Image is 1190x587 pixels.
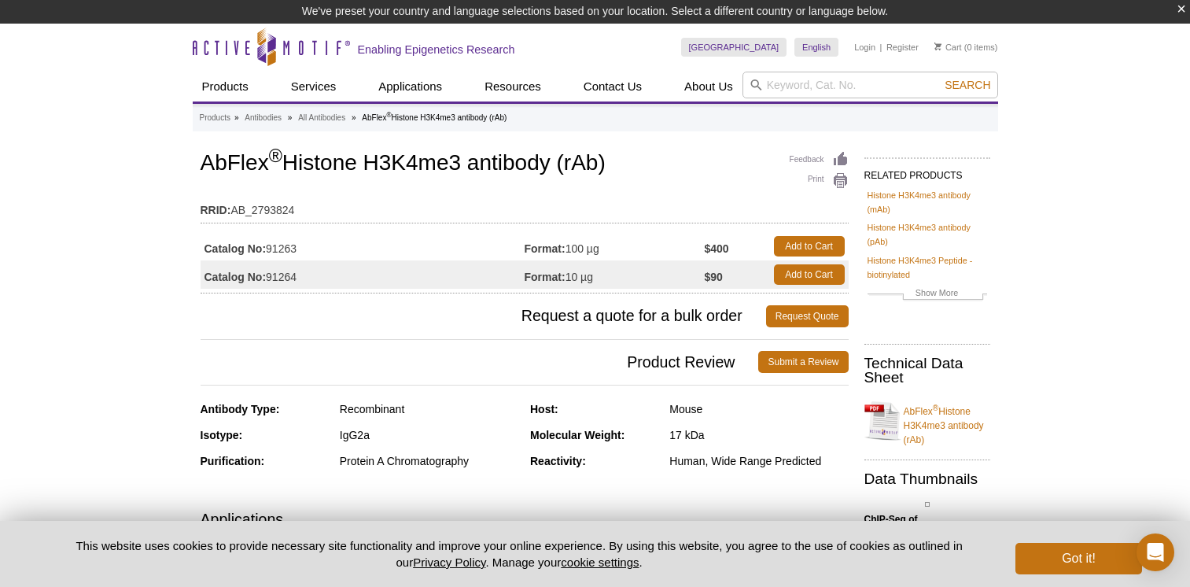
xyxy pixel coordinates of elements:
[681,38,787,57] a: [GEOGRAPHIC_DATA]
[201,403,280,415] strong: Antibody Type:
[794,38,838,57] a: English
[854,42,875,53] a: Login
[358,42,515,57] h2: Enabling Epigenetics Research
[669,428,848,442] div: 17 kDa
[201,232,525,260] td: 91263
[864,395,990,447] a: AbFlex®Histone H3K4me3 antibody (rAb)
[369,72,451,102] a: Applications
[758,351,848,373] a: Submit a Review
[864,512,990,583] p: (Click image to enlarge and see details.)
[525,270,566,284] strong: Format:
[201,351,759,373] span: Product Review
[940,78,995,92] button: Search
[704,270,722,284] strong: $90
[530,403,558,415] strong: Host:
[1137,533,1174,571] div: Open Intercom Messenger
[352,113,356,122] li: »
[298,111,345,125] a: All Antibodies
[234,113,239,122] li: »
[880,38,882,57] li: |
[475,72,551,102] a: Resources
[766,305,849,327] a: Request Quote
[204,270,267,284] strong: Catalog No:
[201,260,525,289] td: 91264
[864,157,990,186] h2: RELATED PRODUCTS
[530,429,624,441] strong: Molecular Weight:
[200,111,230,125] a: Products
[1015,543,1141,574] button: Got it!
[868,220,987,249] a: Histone H3K4me3 antibody (pAb)
[574,72,651,102] a: Contact Us
[561,556,639,569] button: cookie settings
[282,72,346,102] a: Services
[945,79,990,91] span: Search
[201,305,766,327] span: Request a quote for a bulk order
[934,42,962,53] a: Cart
[868,188,987,216] a: Histone H3K4me3 antibody (mAb)
[934,38,998,57] li: (0 items)
[204,242,267,256] strong: Catalog No:
[790,172,849,190] a: Print
[525,242,566,256] strong: Format:
[669,402,848,416] div: Mouse
[868,253,987,282] a: Histone H3K4me3 Peptide - biotinylated
[340,402,518,416] div: Recombinant
[413,556,485,569] a: Privacy Policy
[201,151,849,178] h1: AbFlex Histone H3K4me3 antibody (rAb)
[742,72,998,98] input: Keyword, Cat. No.
[774,236,845,257] a: Add to Cart
[386,111,391,119] sup: ®
[49,537,990,570] p: This website uses cookies to provide necessary site functionality and improve your online experie...
[340,454,518,468] div: Protein A Chromatography
[886,42,919,53] a: Register
[934,42,941,50] img: Your Cart
[340,428,518,442] div: IgG2a
[933,404,938,412] sup: ®
[530,455,586,467] strong: Reactivity:
[201,203,231,217] strong: RRID:
[193,72,258,102] a: Products
[362,113,507,122] li: AbFlex Histone H3K4me3 antibody (rAb)
[525,232,705,260] td: 100 µg
[525,260,705,289] td: 10 µg
[790,151,849,168] a: Feedback
[774,264,845,285] a: Add to Cart
[201,194,849,219] td: AB_2793824
[925,502,930,507] img: AbFlex<sup>®</sup> Histone H3K4me3 antibody (rAb) tested by ChIP-Seq.
[669,454,848,468] div: Human, Wide Range Predicted
[675,72,742,102] a: About Us
[704,242,728,256] strong: $400
[245,111,282,125] a: Antibodies
[269,146,282,166] sup: ®
[201,455,265,467] strong: Purification:
[864,472,990,486] h2: Data Thumbnails
[864,514,982,553] b: ChIP-Seq of AbFlex Histone H3K4me3 antibody (rAb).
[288,113,293,122] li: »
[201,429,243,441] strong: Isotype:
[868,286,987,304] a: Show More
[864,356,990,385] h2: Technical Data Sheet
[201,508,849,531] h3: Applications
